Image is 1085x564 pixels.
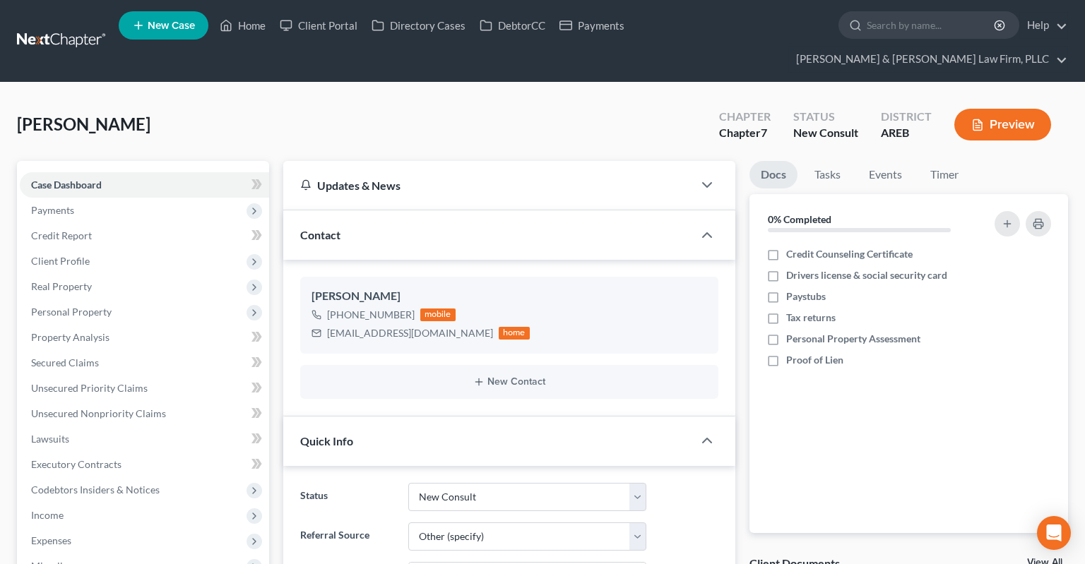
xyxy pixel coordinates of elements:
a: Directory Cases [364,13,473,38]
span: 7 [761,126,767,139]
div: [PERSON_NAME] [312,288,707,305]
a: Unsecured Priority Claims [20,376,269,401]
input: Search by name... [867,12,996,38]
span: Case Dashboard [31,179,102,191]
a: Client Portal [273,13,364,38]
a: Unsecured Nonpriority Claims [20,401,269,426]
a: Executory Contracts [20,452,269,477]
span: Personal Property Assessment [786,332,920,346]
span: [PERSON_NAME] [17,114,150,134]
span: Lawsuits [31,433,69,445]
a: Timer [919,161,970,188]
span: Personal Property [31,306,112,318]
a: Tasks [803,161,852,188]
div: AREB [881,125,932,141]
span: Drivers license & social security card [786,268,947,282]
a: Docs [749,161,798,188]
div: Chapter [719,109,771,125]
a: Home [213,13,273,38]
span: Codebtors Insiders & Notices [31,484,160,496]
a: DebtorCC [473,13,552,38]
a: Property Analysis [20,325,269,350]
span: Real Property [31,280,92,292]
span: New Case [148,20,195,31]
span: Unsecured Priority Claims [31,382,148,394]
span: Unsecured Nonpriority Claims [31,407,166,419]
span: Property Analysis [31,331,109,343]
div: home [499,327,530,340]
div: Open Intercom Messenger [1037,516,1071,550]
span: Proof of Lien [786,353,843,367]
a: Lawsuits [20,426,269,452]
a: Case Dashboard [20,172,269,198]
div: Chapter [719,125,771,141]
span: Paystubs [786,289,826,304]
span: Tax returns [786,311,836,325]
button: Preview [954,109,1051,140]
label: Status [293,483,401,511]
a: Credit Report [20,223,269,248]
button: New Contact [312,376,707,388]
span: Income [31,509,64,521]
div: [EMAIL_ADDRESS][DOMAIN_NAME] [327,326,493,340]
span: Credit Report [31,229,92,241]
span: Quick Info [300,434,353,448]
span: Secured Claims [31,356,99,368]
div: mobile [420,308,456,321]
a: Payments [552,13,632,38]
a: [PERSON_NAME] & [PERSON_NAME] Law Firm, PLLC [789,47,1067,72]
div: Updates & News [300,178,676,193]
span: Credit Counseling Certificate [786,247,913,261]
span: Expenses [31,534,71,546]
a: Secured Claims [20,350,269,376]
a: Events [858,161,913,188]
div: New Consult [793,125,858,141]
div: [PHONE_NUMBER] [327,308,415,322]
div: District [881,109,932,125]
span: Payments [31,204,74,216]
strong: 0% Completed [768,213,831,225]
span: Client Profile [31,255,90,267]
a: Help [1020,13,1067,38]
span: Contact [300,228,340,241]
span: Executory Contracts [31,458,121,470]
div: Status [793,109,858,125]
